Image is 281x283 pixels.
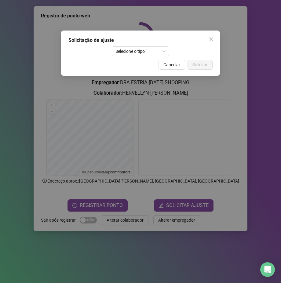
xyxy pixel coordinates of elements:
div: Open Intercom Messenger [260,262,275,277]
button: Solicitar [188,60,213,70]
button: Close [206,34,216,44]
span: Cancelar [163,61,180,68]
button: Cancelar [159,60,185,70]
span: Selecione o tipo [115,47,166,56]
span: close [209,37,214,42]
div: Solicitação de ajuste [68,37,213,44]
